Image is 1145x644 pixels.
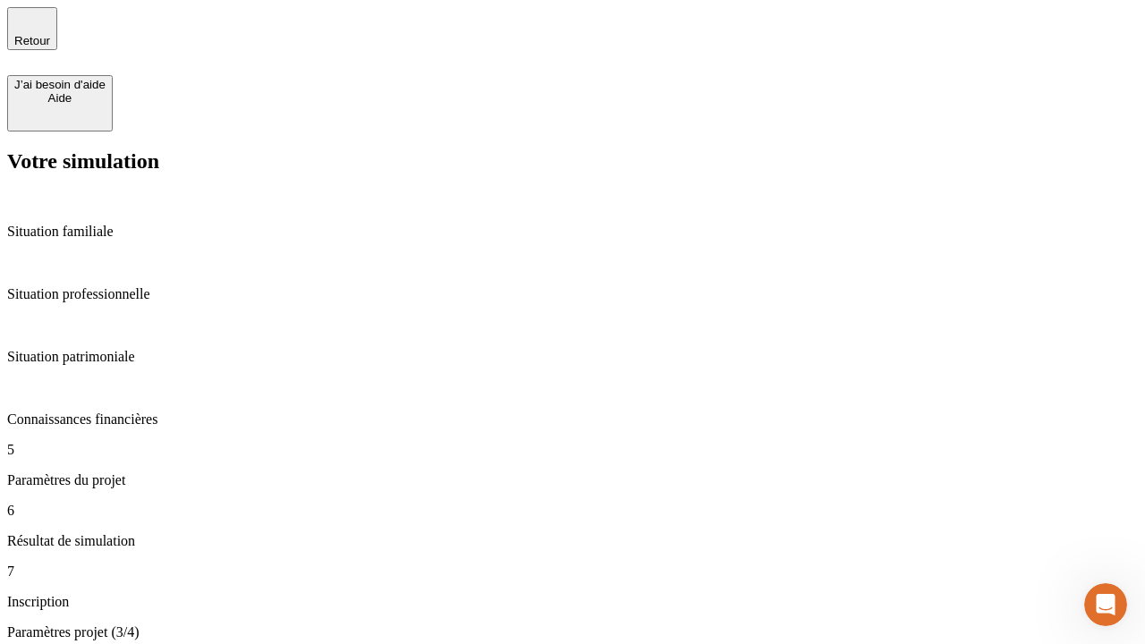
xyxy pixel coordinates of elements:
[7,149,1138,174] h2: Votre simulation
[14,34,50,47] span: Retour
[7,411,1138,428] p: Connaissances financières
[1084,583,1127,626] iframe: Intercom live chat
[14,78,106,91] div: J’ai besoin d'aide
[14,91,106,105] div: Aide
[7,75,113,131] button: J’ai besoin d'aideAide
[7,442,1138,458] p: 5
[7,533,1138,549] p: Résultat de simulation
[7,563,1138,580] p: 7
[7,503,1138,519] p: 6
[7,472,1138,488] p: Paramètres du projet
[7,286,1138,302] p: Situation professionnelle
[7,224,1138,240] p: Situation familiale
[7,594,1138,610] p: Inscription
[7,349,1138,365] p: Situation patrimoniale
[7,624,608,640] p: Paramètres projet (3/4)
[7,7,57,50] button: Retour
